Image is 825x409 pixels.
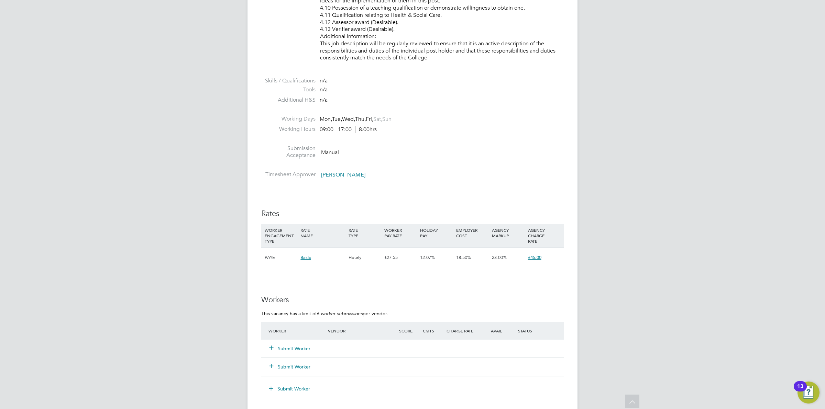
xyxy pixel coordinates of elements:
button: Submit Worker [264,383,316,394]
div: Hourly [347,248,383,268]
span: 12.07% [420,254,435,260]
div: AGENCY MARKUP [490,224,526,242]
span: 8.00hrs [355,126,377,133]
span: £45.00 [528,254,541,260]
span: 18.50% [456,254,471,260]
div: RATE TYPE [347,224,383,242]
p: This vacancy has a limit of per vendor. [261,310,564,317]
div: Worker [267,325,326,337]
label: Submission Acceptance [261,145,316,159]
div: Score [397,325,421,337]
div: Status [516,325,564,337]
div: EMPLOYER COST [454,224,490,242]
span: [PERSON_NAME] [321,171,365,178]
div: AGENCY CHARGE RATE [526,224,562,247]
button: Open Resource Center, 13 new notifications [797,382,819,404]
div: Charge Rate [445,325,481,337]
span: Fri, [366,116,373,123]
div: WORKER PAY RATE [383,224,418,242]
span: Sat, [373,116,382,123]
span: Wed, [342,116,355,123]
span: Manual [321,149,339,156]
label: Skills / Qualifications [261,77,316,84]
div: 09:00 - 17:00 [320,126,377,133]
span: Basic [300,254,311,260]
span: Mon, [320,116,332,123]
em: 6 worker submissions [317,310,363,317]
button: Submit Worker [269,363,311,370]
div: 13 [797,386,803,395]
label: Additional H&S [261,96,316,104]
label: Timesheet Approver [261,171,316,178]
span: Sun [382,116,392,123]
label: Tools [261,86,316,93]
span: Thu, [355,116,366,123]
div: PAYE [263,248,299,268]
span: n/a [320,77,328,84]
div: Avail [481,325,516,337]
div: £27.55 [383,248,418,268]
h3: Workers [261,295,564,305]
span: Tue, [332,116,342,123]
span: n/a [320,86,328,93]
button: Submit Worker [269,345,311,352]
h3: Rates [261,209,564,219]
div: Vendor [326,325,397,337]
label: Working Hours [261,126,316,133]
span: n/a [320,96,328,103]
span: 23.00% [492,254,507,260]
div: RATE NAME [299,224,346,242]
div: HOLIDAY PAY [418,224,454,242]
label: Working Days [261,115,316,123]
div: WORKER ENGAGEMENT TYPE [263,224,299,247]
div: Cmts [421,325,445,337]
